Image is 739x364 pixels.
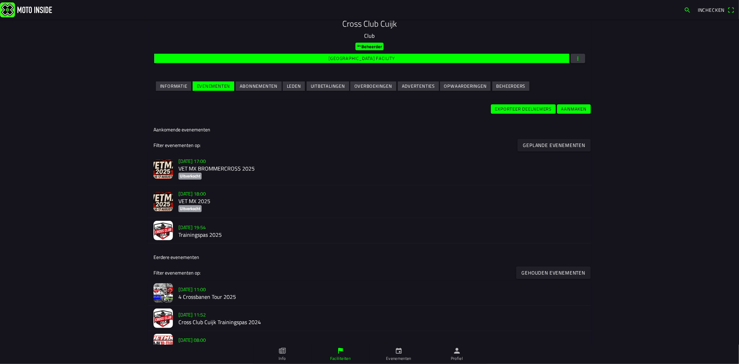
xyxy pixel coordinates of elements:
[398,81,439,91] ion-button: Advertenties
[279,355,285,362] ion-label: Info
[395,347,403,355] ion-icon: calendar
[153,141,201,149] ion-label: Filter evenementen op:
[153,159,173,179] img: cUzKkvrzoDV55mm8iTk0lzAdoz4YgRQGm4CXlmZj.jpg
[153,269,201,276] ion-label: Filter evenementen op:
[153,32,586,40] p: Club
[156,81,191,91] ion-button: Informatie
[178,311,206,318] ion-text: [DATE] 11:52
[178,190,206,198] ion-text: [DATE] 18:00
[355,43,384,50] ion-badge: Beheerder
[694,4,738,16] a: Incheckenqr scanner
[193,81,234,91] ion-button: Evenementen
[153,309,173,328] img: 8qZK03u5iUTdpuR2kelYanZqqtnsRmFZhY9zsLlq.png
[453,347,461,355] ion-icon: person
[178,165,586,172] h2: VET MX BROMMERCROSS 2025
[350,81,396,91] ion-button: Overboekingen
[279,347,286,355] ion-icon: paper
[153,283,173,303] img: 2dZItDFrRatVreM1IC6Y3WRtwrTZxIHZ5w8Rg3Rf.jpg
[491,105,556,114] ion-button: Exporteer deelnemers
[153,126,210,133] ion-label: Aankomende evenementen
[178,224,206,231] ion-text: [DATE] 19:54
[680,4,694,16] a: search
[178,198,586,205] h2: VET MX 2025
[180,173,200,180] ion-text: Uitverkocht
[330,355,351,362] ion-label: Faciliteiten
[698,6,725,14] span: Inchecken
[236,81,282,91] ion-button: Abonnementen
[178,319,586,326] h2: Cross Club Cuijk Trainingspas 2024
[178,286,206,293] ion-text: [DATE] 11:00
[153,253,199,261] ion-label: Eerdere evenementen
[154,54,569,63] ion-button: [GEOGRAPHIC_DATA] facility
[521,270,585,275] ion-text: Gehouden evenementen
[357,44,361,48] ion-icon: key
[153,334,173,353] img: 6f9291zxD4lPb2Pj9PRJG9N2VyrV6urLDuBqFMbY.png
[492,81,529,91] ion-button: Beheerders
[178,232,586,238] h2: Trainingspas 2025
[337,347,344,355] ion-icon: flag
[557,105,591,114] ion-button: Aanmaken
[153,19,586,29] h1: Cross Club Cuijk
[283,81,305,91] ion-button: Leden
[440,81,491,91] ion-button: Opwaarderingen
[451,355,463,362] ion-label: Profiel
[153,221,173,241] img: vKiD6aWk1KGCV7kxOazT7ShHwSDtaq6zenDXxJPe.jpeg
[386,355,411,362] ion-label: Evenementen
[523,143,585,148] ion-text: Geplande evenementen
[307,81,349,91] ion-button: Uitbetalingen
[178,157,206,165] ion-text: [DATE] 17:00
[153,192,173,211] img: ZbudpXhMoREDwX92u5ilukar5XmcvOOZpae40Uk3.jpg
[180,206,200,212] ion-text: Uitverkocht
[178,336,206,344] ion-text: [DATE] 08:00
[178,294,586,300] h2: 4 Crossbanen Tour 2025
